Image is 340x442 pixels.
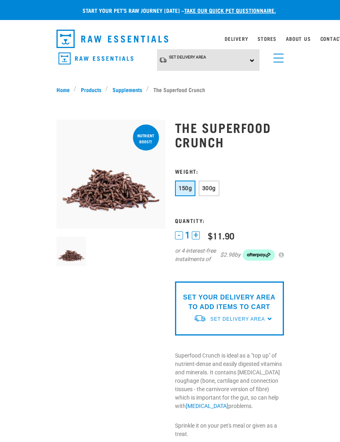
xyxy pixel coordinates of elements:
[210,316,265,322] span: Set Delivery Area
[181,293,278,312] p: SET YOUR DELIVERY AREA TO ADD ITEMS TO CART
[179,185,192,191] span: 150g
[225,37,248,40] a: Delivery
[108,85,146,94] a: Supplements
[175,120,284,149] h1: The Superfood Crunch
[56,237,87,267] img: 1311 Superfood Crunch 01
[175,247,284,263] div: or 4 interest-free instalments of by
[175,352,284,410] p: Superfood Crunch is ideal as a "top up" of nutrient-dense and easily digested vitamins and minera...
[208,231,234,241] div: $11.90
[56,85,284,94] nav: breadcrumbs
[193,314,206,323] img: van-moving.png
[76,85,105,94] a: Products
[175,181,196,196] button: 150g
[175,422,284,438] p: Sprinkle it on your pet's meal or given as a treat.
[56,30,169,48] img: Raw Essentials Logo
[286,37,310,40] a: About Us
[186,403,228,409] a: [MEDICAL_DATA]
[199,181,219,196] button: 300g
[243,249,275,261] img: Afterpay
[56,120,165,229] img: 1311 Superfood Crunch 01
[185,231,190,239] span: 1
[175,231,183,239] button: -
[220,251,235,259] span: $2.98
[56,85,74,94] a: Home
[159,57,167,63] img: van-moving.png
[50,26,290,51] nav: dropdown navigation
[258,37,276,40] a: Stores
[58,52,133,65] img: Raw Essentials Logo
[202,185,216,191] span: 300g
[192,231,200,239] button: +
[184,9,276,12] a: take our quick pet questionnaire.
[270,49,284,63] a: menu
[175,168,284,174] h3: Weight:
[169,55,206,59] span: Set Delivery Area
[175,217,284,223] h3: Quantity:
